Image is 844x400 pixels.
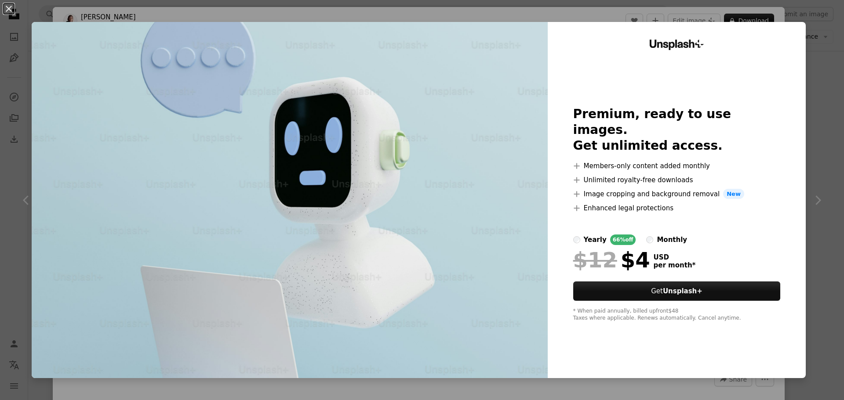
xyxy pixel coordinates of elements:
span: USD [654,253,696,261]
div: * When paid annually, billed upfront $48 Taxes where applicable. Renews automatically. Cancel any... [573,308,781,322]
strong: Unsplash+ [663,287,702,295]
span: New [723,189,744,199]
li: Enhanced legal protections [573,203,781,213]
div: monthly [657,234,687,245]
button: GetUnsplash+ [573,281,781,301]
span: per month * [654,261,696,269]
input: yearly66%off [573,236,580,243]
div: 66% off [610,234,636,245]
div: $4 [573,249,650,271]
li: Members-only content added monthly [573,161,781,171]
span: $12 [573,249,617,271]
div: yearly [584,234,607,245]
li: Image cropping and background removal [573,189,781,199]
input: monthly [646,236,653,243]
li: Unlimited royalty-free downloads [573,175,781,185]
h2: Premium, ready to use images. Get unlimited access. [573,106,781,154]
